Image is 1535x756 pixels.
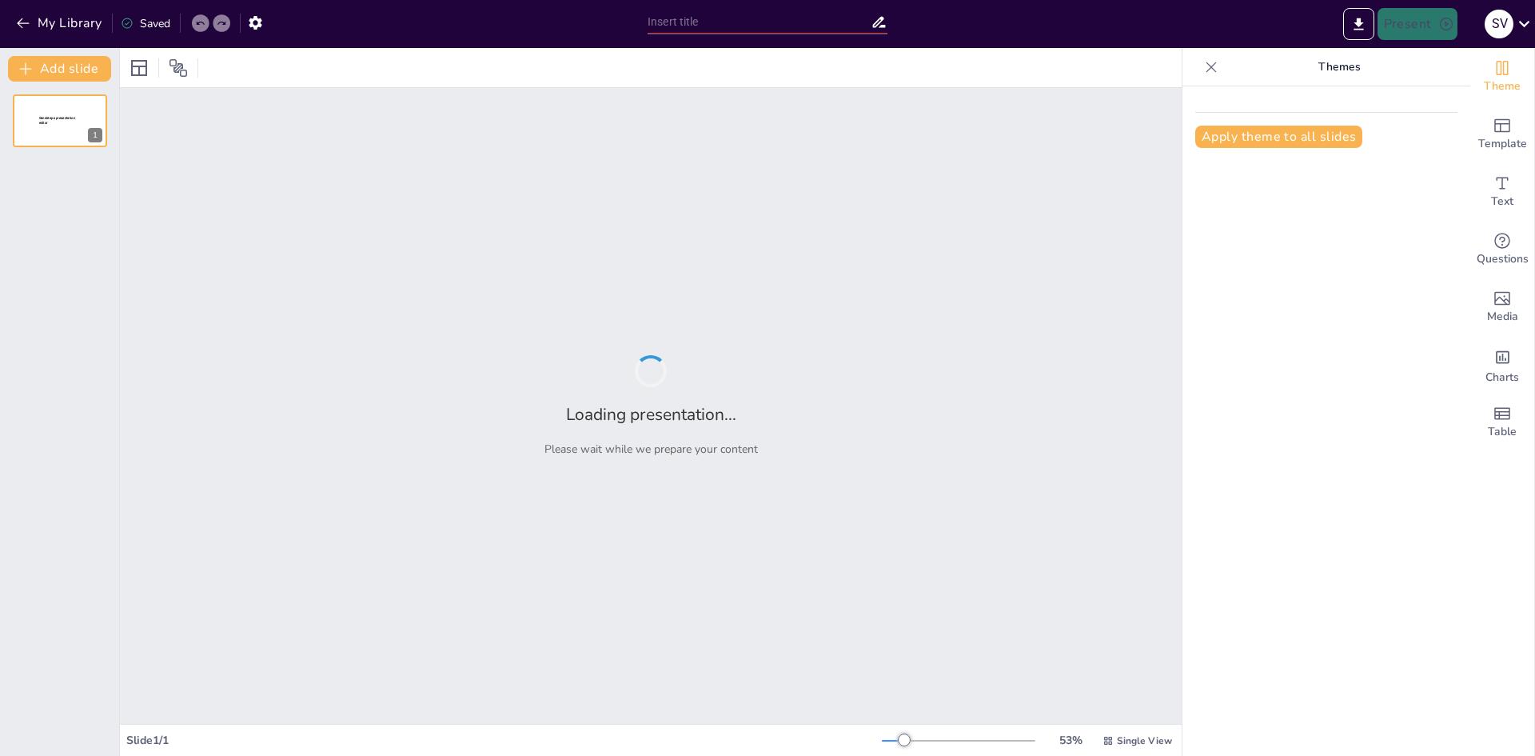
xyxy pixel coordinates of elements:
button: Export to PowerPoint [1343,8,1374,40]
span: Table [1488,423,1517,441]
div: Change the overall theme [1470,48,1534,106]
div: Add ready made slides [1470,106,1534,163]
span: Charts [1485,369,1519,386]
span: Single View [1117,734,1172,747]
h2: Loading presentation... [566,403,736,426]
div: Add a table [1470,394,1534,451]
span: Sendsteps presentation editor [39,116,75,125]
div: Layout [126,55,152,81]
div: 1 [88,128,102,142]
div: S V [1485,10,1513,38]
span: Text [1491,193,1513,210]
input: Insert title [648,10,871,34]
div: Saved [121,16,170,31]
p: Please wait while we prepare your content [544,442,758,457]
div: Get real-time input from your audience [1470,221,1534,278]
button: My Library [12,10,109,36]
div: 53 % [1051,733,1090,748]
span: Questions [1477,250,1529,268]
span: Template [1478,135,1527,153]
div: Add charts and graphs [1470,336,1534,394]
p: Themes [1224,48,1454,86]
button: Present [1378,8,1457,40]
div: Slide 1 / 1 [126,733,882,748]
button: Apply theme to all slides [1195,126,1362,148]
span: Position [169,58,188,78]
div: Add text boxes [1470,163,1534,221]
div: Add images, graphics, shapes or video [1470,278,1534,336]
button: S V [1485,8,1513,40]
span: Media [1487,308,1518,326]
div: 1 [13,94,107,147]
button: Add slide [8,56,111,82]
span: Theme [1484,78,1521,95]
